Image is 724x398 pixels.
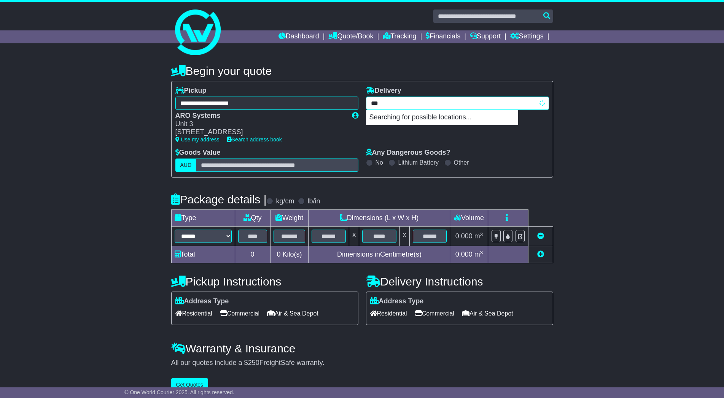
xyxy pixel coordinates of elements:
[235,246,270,263] td: 0
[171,342,553,355] h4: Warranty & Insurance
[309,210,450,227] td: Dimensions (L x W x H)
[175,128,344,136] div: [STREET_ADDRESS]
[276,197,294,206] label: kg/cm
[175,120,344,128] div: Unit 3
[175,112,344,120] div: ARO Systems
[480,250,483,255] sup: 3
[309,246,450,263] td: Dimensions in Centimetre(s)
[383,30,416,43] a: Tracking
[307,197,320,206] label: lb/in
[399,227,409,246] td: x
[175,136,220,143] a: Use my address
[510,30,544,43] a: Settings
[480,232,483,237] sup: 3
[171,210,235,227] td: Type
[220,308,259,319] span: Commercial
[366,275,553,288] h4: Delivery Instructions
[470,30,501,43] a: Support
[370,297,424,306] label: Address Type
[267,308,318,319] span: Air & Sea Depot
[124,389,234,395] span: © One World Courier 2025. All rights reserved.
[171,246,235,263] td: Total
[278,30,319,43] a: Dashboard
[349,227,359,246] td: x
[175,149,221,157] label: Goods Value
[171,359,553,367] div: All our quotes include a $ FreightSafe warranty.
[328,30,373,43] a: Quote/Book
[455,251,473,258] span: 0.000
[171,65,553,77] h4: Begin your quote
[270,210,309,227] td: Weight
[171,275,358,288] h4: Pickup Instructions
[376,159,383,166] label: No
[398,159,439,166] label: Lithium Battery
[366,87,401,95] label: Delivery
[426,30,460,43] a: Financials
[227,136,282,143] a: Search address book
[474,232,483,240] span: m
[370,308,407,319] span: Residential
[454,159,469,166] label: Other
[366,97,549,110] typeahead: Please provide city
[175,87,207,95] label: Pickup
[175,308,212,319] span: Residential
[537,232,544,240] a: Remove this item
[455,232,473,240] span: 0.000
[277,251,280,258] span: 0
[366,110,518,125] p: Searching for possible locations...
[450,210,488,227] td: Volume
[175,297,229,306] label: Address Type
[366,149,450,157] label: Any Dangerous Goods?
[175,159,197,172] label: AUD
[171,378,208,392] button: Get Quotes
[235,210,270,227] td: Qty
[462,308,513,319] span: Air & Sea Depot
[248,359,259,366] span: 250
[415,308,454,319] span: Commercial
[171,193,267,206] h4: Package details |
[270,246,309,263] td: Kilo(s)
[474,251,483,258] span: m
[537,251,544,258] a: Add new item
